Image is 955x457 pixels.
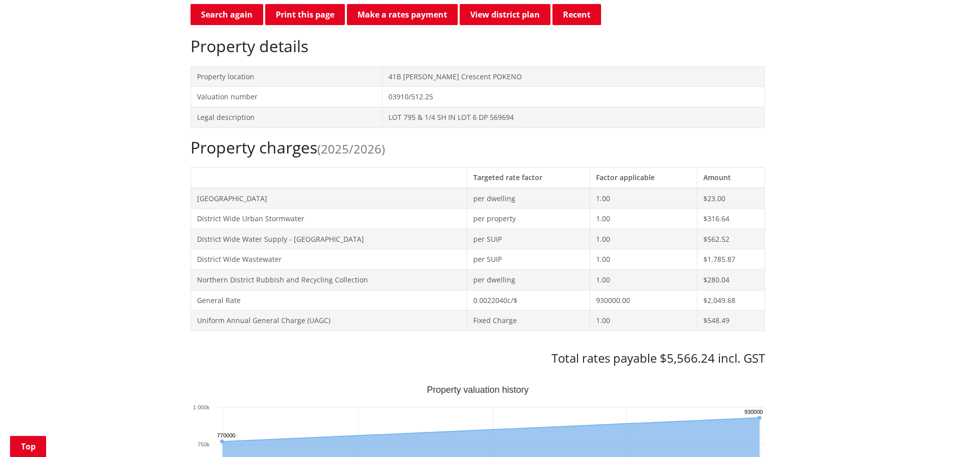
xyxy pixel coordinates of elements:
[744,409,763,415] text: 930000
[697,229,765,249] td: $562.52
[220,439,224,443] path: Friday, Jun 30, 12:00, 770,000. Capital Value.
[190,311,467,331] td: Uniform Annual General Charge (UAGC)
[347,4,458,25] a: Make a rates payment
[190,37,765,56] h2: Property details
[217,432,236,438] text: 770000
[383,107,765,127] td: LOT 795 & 1/4 SH IN LOT 6 DP 569694
[909,415,945,451] iframe: Messenger Launcher
[10,436,46,457] a: Top
[467,249,590,270] td: per SUIP
[190,188,467,209] td: [GEOGRAPHIC_DATA]
[697,249,765,270] td: $1,785.87
[697,290,765,311] td: $2,049.68
[190,269,467,290] td: Northern District Rubbish and Recycling Collection
[590,209,697,229] td: 1.00
[265,4,345,25] button: Print this page
[590,188,697,209] td: 1.00
[317,140,385,157] span: (2025/2026)
[697,311,765,331] td: $548.49
[697,188,765,209] td: $23.00
[590,167,697,188] th: Factor applicable
[590,229,697,249] td: 1.00
[467,290,590,311] td: 0.0022040c/$
[190,107,383,127] td: Legal description
[467,167,590,188] th: Targeted rate factor
[590,290,697,311] td: 930000.00
[460,4,550,25] a: View district plan
[697,167,765,188] th: Amount
[697,269,765,290] td: $280.04
[590,249,697,270] td: 1.00
[590,311,697,331] td: 1.00
[590,269,697,290] td: 1.00
[190,4,263,25] a: Search again
[427,385,528,395] text: Property valuation history
[467,188,590,209] td: per dwelling
[383,66,765,87] td: 41B [PERSON_NAME] Crescent POKENO
[697,209,765,229] td: $316.64
[190,66,383,87] td: Property location
[190,290,467,311] td: General Rate
[467,311,590,331] td: Fixed Charge
[467,209,590,229] td: per property
[383,87,765,107] td: 03910/512.25
[190,87,383,107] td: Valuation number
[193,404,210,410] text: 1 000k
[190,249,467,270] td: District Wide Wastewater
[190,138,765,157] h2: Property charges
[190,351,765,366] h3: Total rates payable $5,566.24 incl. GST
[190,229,467,249] td: District Wide Water Supply - [GEOGRAPHIC_DATA]
[198,441,210,447] text: 750k
[757,416,761,420] path: Sunday, Jun 30, 12:00, 930,000. Capital Value.
[467,269,590,290] td: per dwelling
[467,229,590,249] td: per SUIP
[190,209,467,229] td: District Wide Urban Stormwater
[552,4,601,25] button: Recent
